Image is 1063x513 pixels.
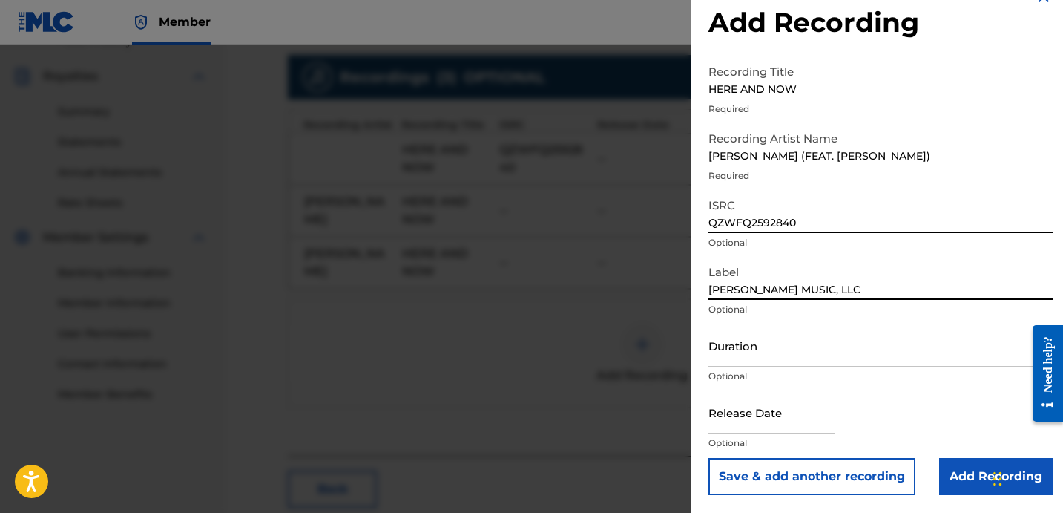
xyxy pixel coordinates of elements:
img: Top Rightsholder [132,13,150,31]
p: Optional [708,370,1053,383]
input: Add Recording [939,458,1053,495]
p: Required [708,169,1053,183]
iframe: Resource Center [1021,312,1063,434]
button: Save & add another recording [708,458,915,495]
iframe: Chat Widget [989,442,1063,513]
p: Optional [708,437,1053,450]
p: Required [708,102,1053,116]
p: Optional [708,236,1053,249]
img: MLC Logo [18,11,75,33]
div: Drag [993,457,1002,501]
p: Optional [708,303,1053,316]
span: Member [159,13,211,30]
